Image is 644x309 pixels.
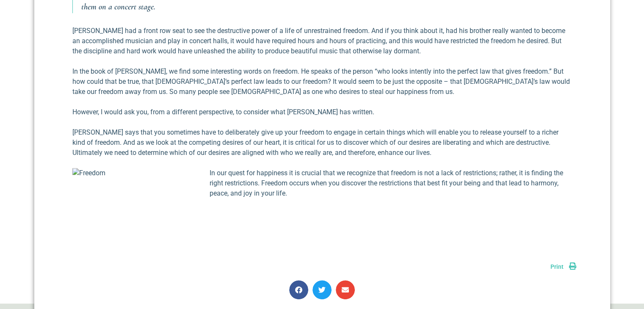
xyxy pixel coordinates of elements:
[312,280,332,299] div: Share on twitter
[72,107,572,117] p: However, I would ask you, from a different perspective, to consider what [PERSON_NAME] has written.
[72,66,572,97] p: In the book of [PERSON_NAME], we find some interesting words on freedom. He speaks of the person ...
[72,26,572,56] p: [PERSON_NAME] had a front row seat to see the destructive power of a life of unrestrained freedom...
[289,280,308,299] div: Share on facebook
[72,168,572,199] p: In our quest for happiness it is crucial that we recognize that freedom is not a lack of restrict...
[72,168,199,257] img: Freedom
[550,263,576,270] a: Print
[550,263,564,270] span: Print
[72,127,572,158] p: [PERSON_NAME] says that you sometimes have to deliberately give up your freedom to engage in cert...
[336,280,355,299] div: Share on email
